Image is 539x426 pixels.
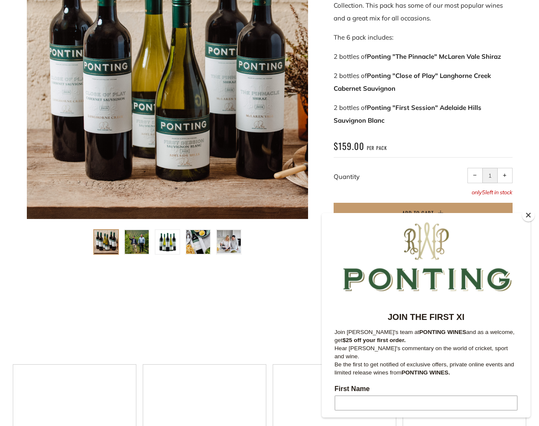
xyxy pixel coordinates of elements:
strong: Ponting "Close of Play" Langhorne Creek Cabernet Sauvignon [334,72,491,92]
p: 2 bottles of [334,50,513,63]
button: Close [522,209,535,222]
input: Subscribe [13,279,196,295]
strong: PONTING WINES [98,116,144,122]
button: Add to Cart [334,203,513,223]
img: Load image into Gallery viewer, Six To Start - Mixed Pack [217,230,241,254]
button: SUBSCRIBE [9,33,530,49]
label: Email [13,244,196,254]
strong: $25 off your first order. [21,124,84,130]
p: Be the first to get notified of exclusive offers, private online events and limited release wines... [13,147,196,164]
img: Load image into Gallery viewer, Six To Start - Mixed Pack [186,230,210,254]
img: Load image into Gallery viewer, Six To Start - Mixed Pack [94,230,118,254]
label: Quantity [334,173,360,181]
span: 5 [482,189,485,196]
input: quantity [482,168,498,183]
span: per pack [367,145,387,151]
label: First Name [13,172,196,182]
p: Hear [PERSON_NAME]'s commentary on the world of cricket, sport and wine. [13,131,196,147]
strong: Ponting "The Pinnacle" McLaren Vale Shiraz [367,52,501,60]
img: Load image into Gallery viewer, Six To Start - Mixed Pack [125,230,149,254]
span: We will send you a confirmation email to subscribe. I agree to sign up to the Ponting Wines newsl... [13,305,191,342]
button: Load image into Gallery viewer, Six To Start - Mixed Pack [93,229,119,255]
p: 2 bottles of [334,69,513,95]
p: only left in stock [334,190,513,195]
span: + [503,173,507,177]
label: Last Name [13,208,196,218]
span: Add to Cart [402,209,434,217]
p: Join [PERSON_NAME]'s team at and as a welcome, get [13,115,196,131]
span: − [473,173,477,177]
img: Load image into Gallery viewer, Six To Start - Mixed Pack [156,230,179,254]
strong: JOIN THE FIRST XI [219,10,319,23]
p: The 6 pack includes: [334,31,513,44]
p: 2 bottles of [334,101,513,127]
strong: PONTING WINES. [80,156,128,163]
span: $159.00 [334,139,364,153]
strong: JOIN THE FIRST XI [66,99,143,109]
strong: Ponting "First Session" Adelaide Hills Sauvignon Blanc [334,104,481,124]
